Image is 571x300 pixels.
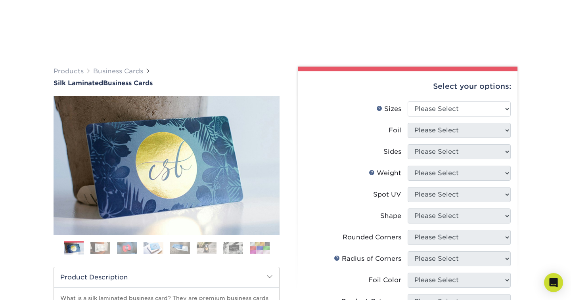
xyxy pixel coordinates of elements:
[334,254,401,264] div: Radius of Corners
[2,276,67,297] iframe: Google Customer Reviews
[54,79,280,87] a: Silk LaminatedBusiness Cards
[380,211,401,221] div: Shape
[389,126,401,135] div: Foil
[54,79,103,87] span: Silk Laminated
[373,190,401,199] div: Spot UV
[117,242,137,254] img: Business Cards 03
[383,147,401,157] div: Sides
[250,242,270,254] img: Business Cards 08
[54,53,280,279] img: Silk Laminated 01
[54,67,84,75] a: Products
[369,168,401,178] div: Weight
[144,242,163,254] img: Business Cards 04
[544,273,563,292] div: Open Intercom Messenger
[54,79,280,87] h1: Business Cards
[90,242,110,254] img: Business Cards 02
[304,71,511,101] div: Select your options:
[93,67,143,75] a: Business Cards
[223,242,243,254] img: Business Cards 07
[343,233,401,242] div: Rounded Corners
[368,275,401,285] div: Foil Color
[54,267,279,287] h2: Product Description
[376,104,401,114] div: Sizes
[197,242,217,254] img: Business Cards 06
[64,239,84,258] img: Business Cards 01
[170,242,190,254] img: Business Cards 05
